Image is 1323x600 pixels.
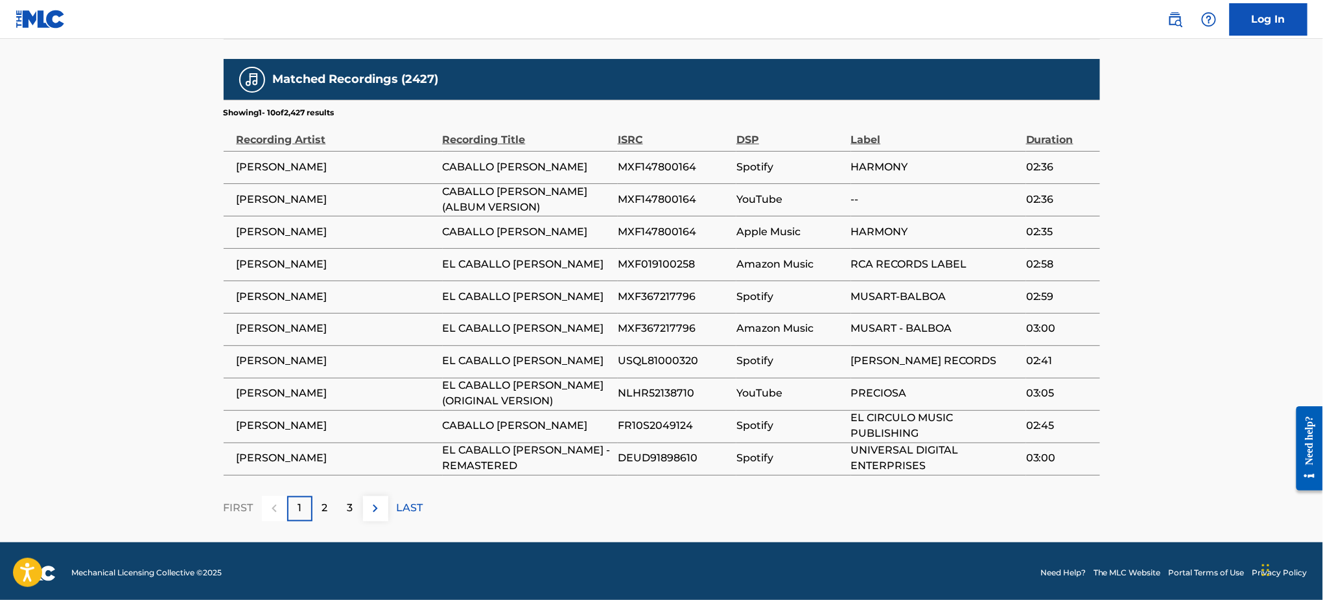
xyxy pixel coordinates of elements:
span: USQL81000320 [618,354,730,369]
p: 1 [298,501,301,516]
span: NLHR52138710 [618,386,730,402]
span: Spotify [736,419,844,434]
div: Duration [1026,119,1094,148]
a: Need Help? [1040,568,1086,579]
span: 03:00 [1026,321,1094,337]
span: PRECIOSA [851,386,1020,402]
div: Help [1196,6,1222,32]
span: [PERSON_NAME] [237,419,436,434]
span: MXF367217796 [618,321,730,337]
span: EL CABALLO [PERSON_NAME] [443,257,611,272]
span: [PERSON_NAME] [237,321,436,337]
span: MXF147800164 [618,192,730,207]
iframe: Chat Widget [1258,538,1323,600]
span: [PERSON_NAME] [237,289,436,305]
span: Amazon Music [736,257,844,272]
span: EL CABALLO [PERSON_NAME] [443,321,611,337]
h5: Matched Recordings (2427) [273,72,439,87]
p: 3 [347,501,353,516]
img: MLC Logo [16,10,65,29]
div: Drag [1262,551,1270,590]
span: FR10S2049124 [618,419,730,434]
div: ISRC [618,119,730,148]
span: 02:35 [1026,224,1094,240]
span: MUSART-BALBOA [851,289,1020,305]
span: MXF147800164 [618,159,730,175]
img: Matched Recordings [244,72,260,87]
span: CABALLO [PERSON_NAME] [443,224,611,240]
span: MXF019100258 [618,257,730,272]
span: 02:59 [1026,289,1094,305]
span: Spotify [736,451,844,467]
span: [PERSON_NAME] [237,451,436,467]
span: 02:58 [1026,257,1094,272]
a: Log In [1230,3,1307,36]
span: [PERSON_NAME] [237,224,436,240]
span: EL CABALLO [PERSON_NAME] [443,289,611,305]
span: YouTube [736,192,844,207]
p: LAST [397,501,423,516]
span: [PERSON_NAME] [237,159,436,175]
span: DEUD91898610 [618,451,730,467]
span: MXF367217796 [618,289,730,305]
span: UNIVERSAL DIGITAL ENTERPRISES [851,443,1020,474]
span: [PERSON_NAME] [237,192,436,207]
div: Recording Title [443,119,611,148]
span: CABALLO [PERSON_NAME] (ALBUM VERSION) [443,184,611,215]
span: Spotify [736,159,844,175]
span: -- [851,192,1020,207]
span: [PERSON_NAME] [237,386,436,402]
span: MUSART - BALBOA [851,321,1020,337]
span: HARMONY [851,159,1020,175]
span: Spotify [736,354,844,369]
img: help [1201,12,1217,27]
span: EL CABALLO [PERSON_NAME] - REMASTERED [443,443,611,474]
img: search [1167,12,1183,27]
span: MXF147800164 [618,224,730,240]
span: 02:36 [1026,159,1094,175]
span: 03:05 [1026,386,1094,402]
span: 02:36 [1026,192,1094,207]
span: Amazon Music [736,321,844,337]
span: Apple Music [736,224,844,240]
span: CABALLO [PERSON_NAME] [443,419,611,434]
span: YouTube [736,386,844,402]
span: 02:41 [1026,354,1094,369]
a: The MLC Website [1094,568,1161,579]
span: [PERSON_NAME] [237,354,436,369]
span: EL CABALLO [PERSON_NAME] (ORIGINAL VERSION) [443,378,611,410]
a: Portal Terms of Use [1169,568,1245,579]
span: 02:45 [1026,419,1094,434]
p: FIRST [224,501,253,516]
span: 03:00 [1026,451,1094,467]
a: Public Search [1162,6,1188,32]
p: Showing 1 - 10 of 2,427 results [224,107,334,119]
div: Label [851,119,1020,148]
span: [PERSON_NAME] RECORDS [851,354,1020,369]
iframe: Resource Center [1287,396,1323,500]
span: CABALLO [PERSON_NAME] [443,159,611,175]
span: EL CABALLO [PERSON_NAME] [443,354,611,369]
span: EL CIRCULO MUSIC PUBLISHING [851,411,1020,442]
span: [PERSON_NAME] [237,257,436,272]
span: RCA RECORDS LABEL [851,257,1020,272]
span: HARMONY [851,224,1020,240]
a: Privacy Policy [1252,568,1307,579]
div: Recording Artist [237,119,436,148]
span: Mechanical Licensing Collective © 2025 [71,568,222,579]
div: DSP [736,119,844,148]
img: right [368,501,383,516]
span: Spotify [736,289,844,305]
p: 2 [322,501,328,516]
